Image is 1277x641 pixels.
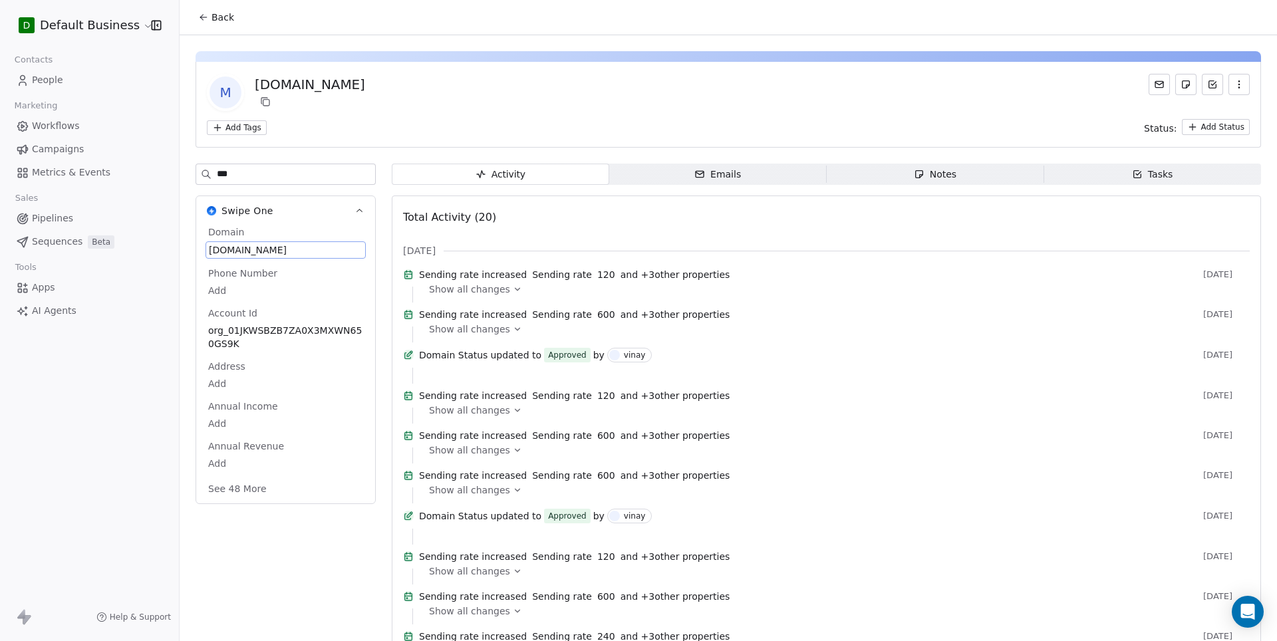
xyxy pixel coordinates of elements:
[532,469,592,482] span: Sending rate
[11,277,168,299] a: Apps
[206,400,281,413] span: Annual Income
[9,257,42,277] span: Tools
[694,168,741,182] div: Emails
[621,469,730,482] span: and + 3 other properties
[419,590,527,603] span: Sending rate increased
[206,360,248,373] span: Address
[32,211,73,225] span: Pipelines
[429,322,510,336] span: Show all changes
[32,281,55,295] span: Apps
[1203,551,1250,562] span: [DATE]
[419,268,527,281] span: Sending rate increased
[597,590,615,603] span: 600
[419,389,527,402] span: Sending rate increased
[429,404,510,417] span: Show all changes
[210,76,241,108] span: m
[593,509,605,523] span: by
[208,457,363,470] span: Add
[1144,122,1177,135] span: Status:
[429,565,510,578] span: Show all changes
[23,19,31,32] span: D
[208,377,363,390] span: Add
[1203,390,1250,401] span: [DATE]
[403,211,496,223] span: Total Activity (20)
[621,550,730,563] span: and + 3 other properties
[490,348,541,362] span: updated to
[429,483,510,497] span: Show all changes
[208,284,363,297] span: Add
[429,483,1240,497] a: Show all changes
[621,590,730,603] span: and + 3 other properties
[429,604,1240,618] a: Show all changes
[206,307,260,320] span: Account Id
[429,283,510,296] span: Show all changes
[429,404,1240,417] a: Show all changes
[429,444,510,457] span: Show all changes
[1203,591,1250,602] span: [DATE]
[209,243,362,257] span: [DOMAIN_NAME]
[206,225,247,239] span: Domain
[532,590,592,603] span: Sending rate
[597,469,615,482] span: 600
[419,429,527,442] span: Sending rate increased
[11,231,168,253] a: SequencesBeta
[196,196,375,225] button: Swipe OneSwipe One
[110,612,171,622] span: Help & Support
[11,300,168,322] a: AI Agents
[196,225,375,503] div: Swipe OneSwipe One
[9,188,44,208] span: Sales
[1203,350,1250,360] span: [DATE]
[419,509,488,523] span: Domain Status
[96,612,171,622] a: Help & Support
[11,115,168,137] a: Workflows
[88,235,114,249] span: Beta
[1203,511,1250,521] span: [DATE]
[1182,119,1250,135] button: Add Status
[914,168,956,182] div: Notes
[429,565,1240,578] a: Show all changes
[212,11,234,24] span: Back
[624,350,646,360] div: vinay
[32,119,80,133] span: Workflows
[32,235,82,249] span: Sequences
[206,267,280,280] span: Phone Number
[532,268,592,281] span: Sending rate
[1132,168,1173,182] div: Tasks
[11,207,168,229] a: Pipelines
[429,604,510,618] span: Show all changes
[532,550,592,563] span: Sending rate
[532,389,592,402] span: Sending rate
[208,324,363,350] span: org_01JKWSBZB7ZA0X3MXWN650GS9K
[255,75,365,94] div: [DOMAIN_NAME]
[429,322,1240,336] a: Show all changes
[1203,430,1250,441] span: [DATE]
[208,417,363,430] span: Add
[597,308,615,321] span: 600
[1203,470,1250,481] span: [DATE]
[403,244,436,257] span: [DATE]
[190,5,242,29] button: Back
[207,206,216,215] img: Swipe One
[16,14,142,37] button: DDefault Business
[532,308,592,321] span: Sending rate
[621,389,730,402] span: and + 3 other properties
[419,348,488,362] span: Domain Status
[206,440,287,453] span: Annual Revenue
[419,308,527,321] span: Sending rate increased
[429,444,1240,457] a: Show all changes
[621,429,730,442] span: and + 3 other properties
[221,204,273,217] span: Swipe One
[621,268,730,281] span: and + 3 other properties
[597,389,615,402] span: 120
[419,550,527,563] span: Sending rate increased
[1232,596,1264,628] div: Open Intercom Messenger
[548,348,587,362] div: Approved
[624,511,646,521] div: vinay
[621,308,730,321] span: and + 3 other properties
[1203,309,1250,320] span: [DATE]
[32,304,76,318] span: AI Agents
[597,550,615,563] span: 120
[11,162,168,184] a: Metrics & Events
[11,69,168,91] a: People
[490,509,541,523] span: updated to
